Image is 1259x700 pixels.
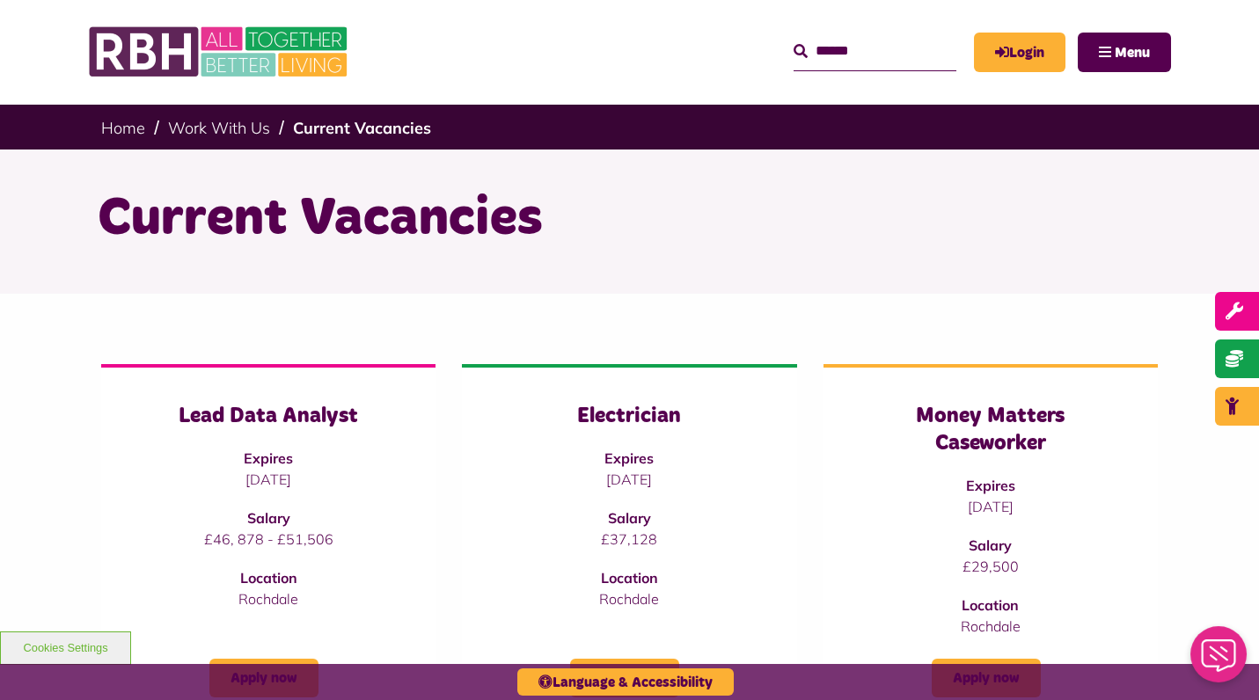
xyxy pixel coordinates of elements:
a: Apply now [932,659,1041,697]
a: Apply now [570,659,679,697]
span: Menu [1115,46,1150,60]
input: Search [794,33,956,70]
p: Rochdale [136,588,400,609]
strong: Expires [966,477,1015,494]
strong: Salary [969,536,1012,554]
strong: Salary [608,509,651,527]
h3: Lead Data Analyst [136,403,400,430]
a: Apply now [209,659,318,697]
button: search [794,41,808,62]
button: Navigation [1078,33,1171,72]
p: [DATE] [497,469,761,490]
a: Work With Us [168,118,270,138]
p: Rochdale [859,616,1123,637]
a: MyRBH [974,33,1065,72]
a: Current Vacancies [293,118,431,138]
strong: Location [240,569,297,587]
p: Rochdale [497,588,761,609]
p: [DATE] [136,469,400,490]
h3: Electrician [497,403,761,430]
p: £46, 878 - £51,506 [136,529,400,550]
h1: Current Vacancies [98,185,1162,253]
strong: Expires [604,449,654,467]
strong: Location [962,596,1019,614]
img: RBH [88,18,352,86]
p: [DATE] [859,496,1123,517]
h3: Money Matters Caseworker [859,403,1123,457]
p: £37,128 [497,529,761,550]
iframe: Netcall Web Assistant for live chat [1180,621,1259,700]
button: Language & Accessibility [517,668,734,696]
strong: Location [601,569,658,587]
p: £29,500 [859,556,1123,577]
a: Home [101,118,145,138]
strong: Expires [244,449,293,467]
strong: Salary [247,509,290,527]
